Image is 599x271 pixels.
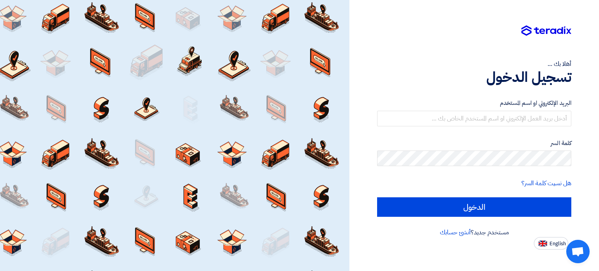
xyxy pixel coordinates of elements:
div: مستخدم جديد؟ [377,228,571,237]
a: هل نسيت كلمة السر؟ [521,179,571,188]
a: أنشئ حسابك [440,228,471,237]
span: English [549,241,566,246]
div: دردشة مفتوحة [566,240,590,263]
img: en-US.png [539,241,547,246]
img: Teradix logo [521,25,571,36]
input: أدخل بريد العمل الإلكتروني او اسم المستخدم الخاص بك ... [377,111,571,126]
button: English [534,237,568,250]
label: البريد الإلكتروني او اسم المستخدم [377,99,571,108]
div: أهلا بك ... [377,59,571,69]
label: كلمة السر [377,139,571,148]
h1: تسجيل الدخول [377,69,571,86]
input: الدخول [377,197,571,217]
